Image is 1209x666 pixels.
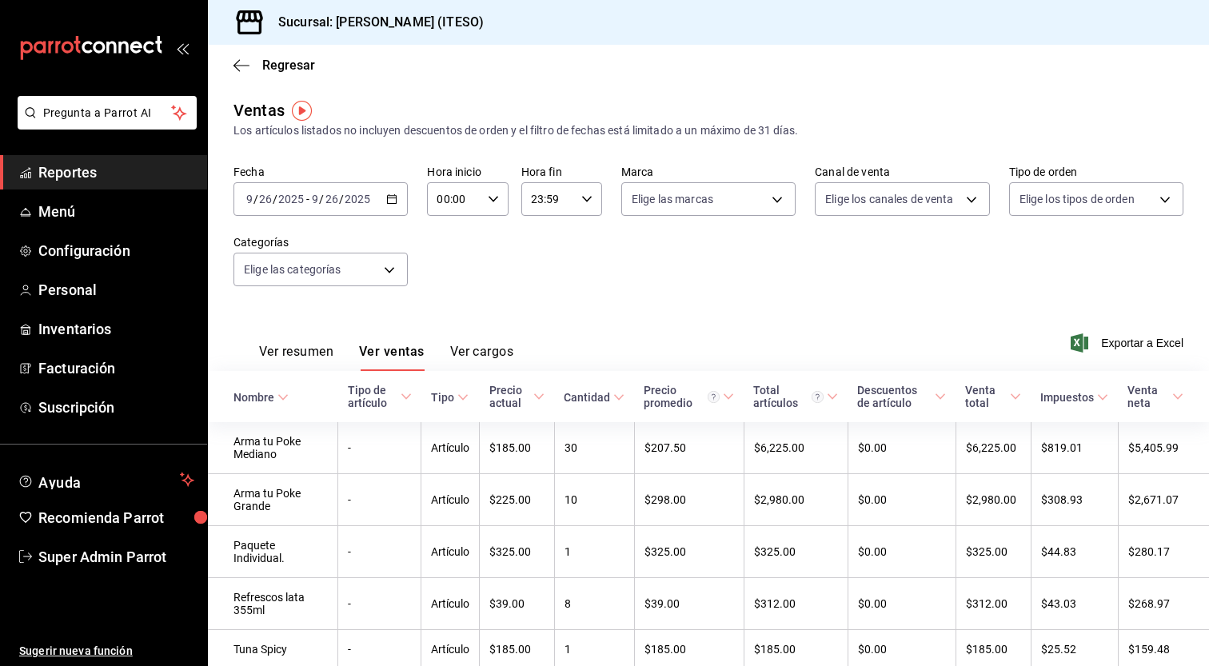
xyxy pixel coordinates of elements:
[38,507,194,528] span: Recomienda Parrot
[825,191,953,207] span: Elige los canales de venta
[1031,578,1118,630] td: $43.03
[815,166,989,177] label: Canal de venta
[489,384,545,409] span: Precio actual
[564,391,624,404] span: Cantidad
[38,240,194,261] span: Configuración
[812,391,824,403] svg: El total artículos considera cambios de precios en los artículos así como costos adicionales por ...
[325,193,339,205] input: --
[348,384,397,409] div: Tipo de artículo
[233,237,408,248] label: Categorías
[338,526,421,578] td: -
[344,193,371,205] input: ----
[292,101,312,121] button: Tooltip marker
[480,526,555,578] td: $325.00
[956,578,1031,630] td: $312.00
[634,526,744,578] td: $325.00
[176,42,189,54] button: open_drawer_menu
[744,578,848,630] td: $312.00
[521,166,602,177] label: Hora fin
[1009,166,1183,177] label: Tipo de orden
[259,344,513,371] div: navigation tabs
[489,384,531,409] div: Precio actual
[43,105,172,122] span: Pregunta a Parrot AI
[19,643,194,660] span: Sugerir nueva función
[708,391,720,403] svg: Precio promedio = Total artículos / cantidad
[1031,526,1118,578] td: $44.83
[1118,578,1209,630] td: $268.97
[233,391,274,404] div: Nombre
[208,578,338,630] td: Refrescos lata 355ml
[634,578,744,630] td: $39.00
[1118,526,1209,578] td: $280.17
[348,384,412,409] span: Tipo de artículo
[245,193,253,205] input: --
[1118,422,1209,474] td: $5,405.99
[265,13,484,32] h3: Sucursal: [PERSON_NAME] (ITESO)
[306,193,309,205] span: -
[1040,391,1094,404] div: Impuestos
[233,122,1183,139] div: Los artículos listados no incluyen descuentos de orden y el filtro de fechas está limitado a un m...
[1031,474,1118,526] td: $308.93
[273,193,277,205] span: /
[233,98,285,122] div: Ventas
[233,391,289,404] span: Nombre
[38,546,194,568] span: Super Admin Parrot
[259,344,333,371] button: Ver resumen
[554,474,634,526] td: 10
[208,526,338,578] td: Paquete Individual.
[38,397,194,418] span: Suscripción
[965,384,1007,409] div: Venta total
[421,474,480,526] td: Artículo
[18,96,197,130] button: Pregunta a Parrot AI
[848,526,956,578] td: $0.00
[1031,422,1118,474] td: $819.01
[253,193,258,205] span: /
[1127,384,1169,409] div: Venta neta
[632,191,713,207] span: Elige las marcas
[744,422,848,474] td: $6,225.00
[634,422,744,474] td: $207.50
[753,384,838,409] span: Total artículos
[244,261,341,277] span: Elige las categorías
[208,422,338,474] td: Arma tu Poke Mediano
[233,166,408,177] label: Fecha
[480,578,555,630] td: $39.00
[480,422,555,474] td: $185.00
[258,193,273,205] input: --
[427,166,508,177] label: Hora inicio
[338,422,421,474] td: -
[554,578,634,630] td: 8
[857,384,946,409] span: Descuentos de artículo
[848,578,956,630] td: $0.00
[1118,474,1209,526] td: $2,671.07
[848,474,956,526] td: $0.00
[233,58,315,73] button: Regresar
[480,474,555,526] td: $225.00
[1074,333,1183,353] button: Exportar a Excel
[38,357,194,379] span: Facturación
[421,526,480,578] td: Artículo
[38,318,194,340] span: Inventarios
[450,344,514,371] button: Ver cargos
[744,526,848,578] td: $325.00
[1019,191,1135,207] span: Elige los tipos de orden
[621,166,796,177] label: Marca
[644,384,734,409] span: Precio promedio
[857,384,932,409] div: Descuentos de artículo
[956,526,1031,578] td: $325.00
[431,391,454,404] div: Tipo
[338,578,421,630] td: -
[956,422,1031,474] td: $6,225.00
[644,384,720,409] div: Precio promedio
[338,474,421,526] td: -
[38,162,194,183] span: Reportes
[311,193,319,205] input: --
[554,526,634,578] td: 1
[339,193,344,205] span: /
[753,384,824,409] div: Total artículos
[262,58,315,73] span: Regresar
[319,193,324,205] span: /
[421,422,480,474] td: Artículo
[277,193,305,205] input: ----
